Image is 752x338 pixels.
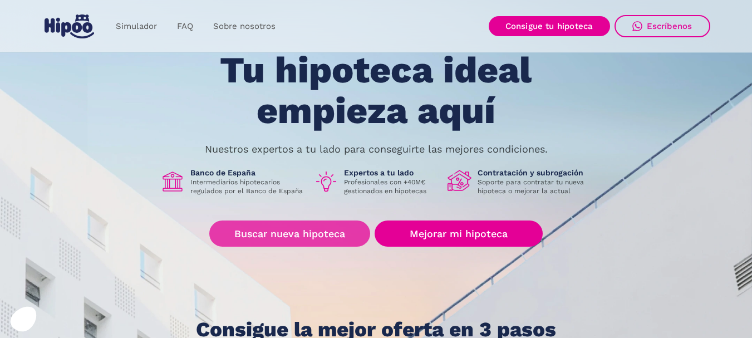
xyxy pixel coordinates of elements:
h1: Contratación y subrogación [478,168,592,178]
h1: Expertos a tu lado [344,168,439,178]
a: FAQ [167,16,203,37]
a: Consigue tu hipoteca [489,16,610,36]
p: Intermediarios hipotecarios regulados por el Banco de España [190,178,305,195]
p: Soporte para contratar tu nueva hipoteca o mejorar la actual [478,178,592,195]
p: Profesionales con +40M€ gestionados en hipotecas [344,178,439,195]
h1: Banco de España [190,168,305,178]
a: Buscar nueva hipoteca [209,221,370,247]
h1: Tu hipoteca ideal empieza aquí [165,50,587,131]
a: Simulador [106,16,167,37]
a: Mejorar mi hipoteca [375,221,542,247]
div: Escríbenos [647,21,692,31]
a: Sobre nosotros [203,16,286,37]
p: Nuestros expertos a tu lado para conseguirte las mejores condiciones. [205,145,548,154]
a: home [42,10,97,43]
a: Escríbenos [615,15,710,37]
